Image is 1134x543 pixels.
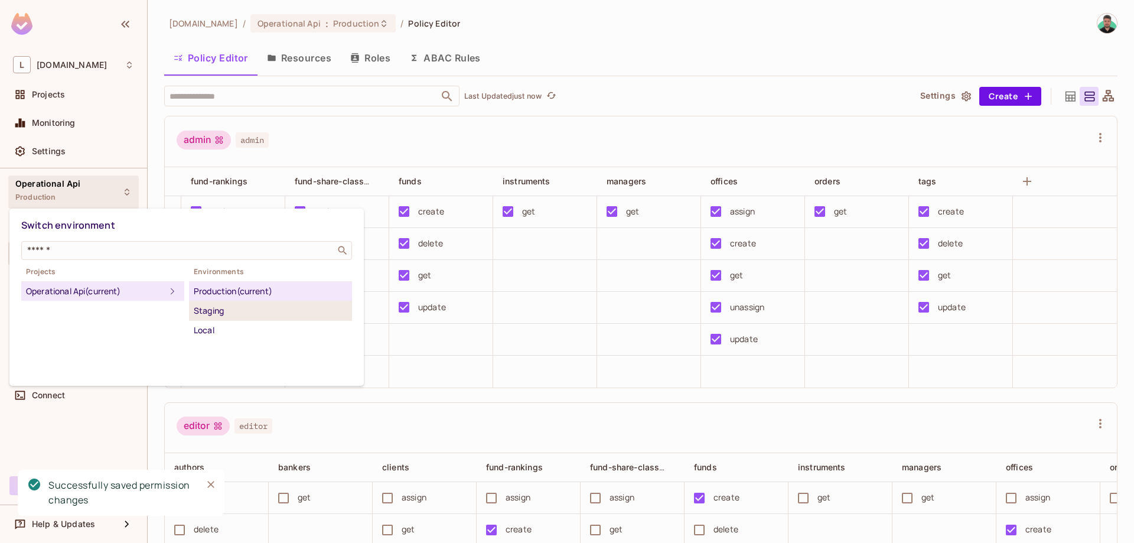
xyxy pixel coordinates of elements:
span: Switch environment [21,219,115,232]
span: Projects [21,267,184,277]
div: Operational Api (current) [26,284,165,298]
span: Environments [189,267,352,277]
div: Successfully saved permission changes [48,478,193,508]
div: Local [194,323,347,337]
button: Close [202,476,220,493]
div: Production (current) [194,284,347,298]
div: Staging [194,304,347,318]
